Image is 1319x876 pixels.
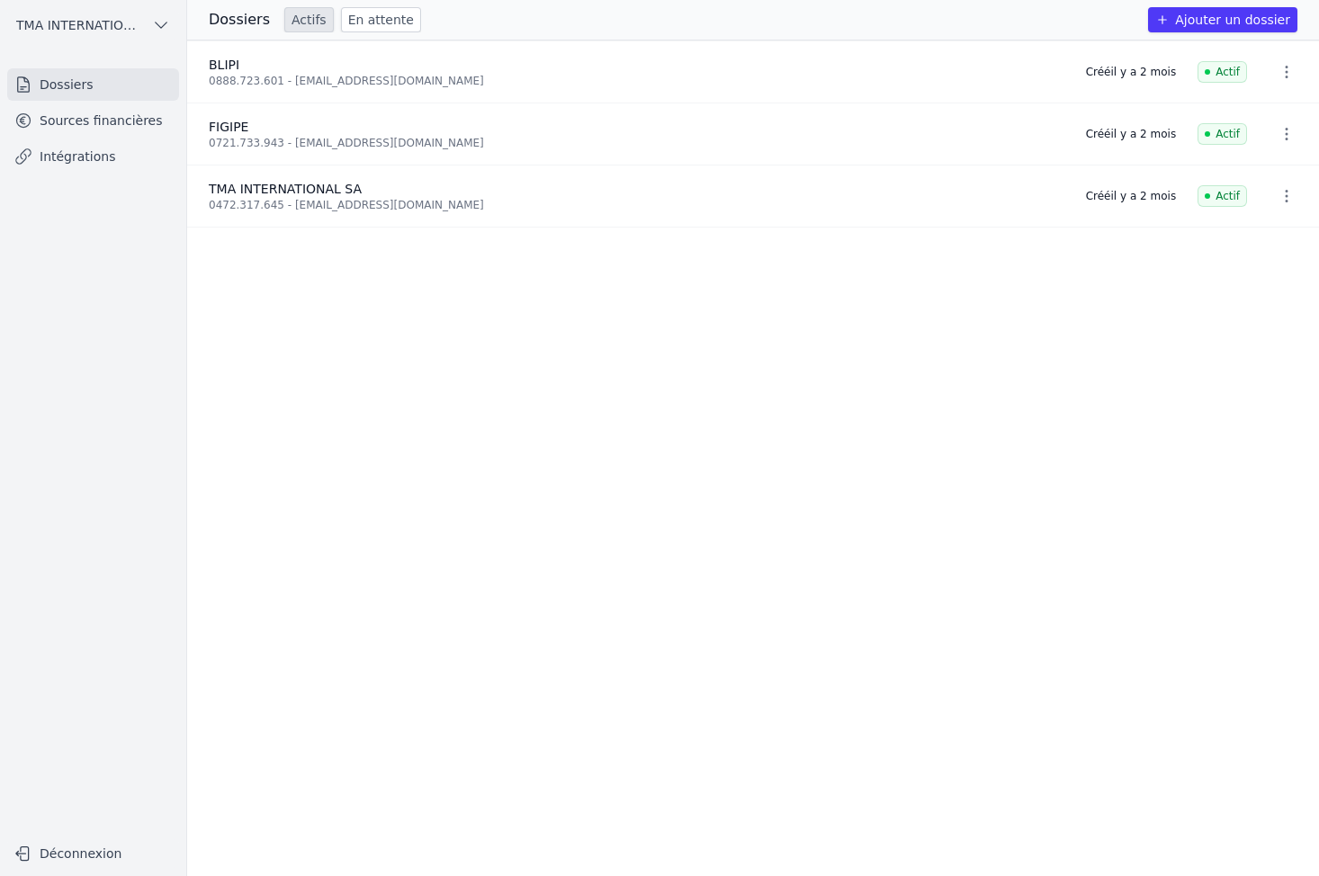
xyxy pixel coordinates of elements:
[1086,65,1176,79] div: Créé il y a 2 mois
[7,140,179,173] a: Intégrations
[7,104,179,137] a: Sources financières
[209,74,1064,88] div: 0888.723.601 - [EMAIL_ADDRESS][DOMAIN_NAME]
[1148,7,1297,32] button: Ajouter un dossier
[341,7,421,32] a: En attente
[209,182,362,196] span: TMA INTERNATIONAL SA
[1198,123,1247,145] span: Actif
[7,11,179,40] button: TMA INTERNATIONAL SA
[1086,127,1176,141] div: Créé il y a 2 mois
[209,136,1064,150] div: 0721.733.943 - [EMAIL_ADDRESS][DOMAIN_NAME]
[7,68,179,101] a: Dossiers
[284,7,334,32] a: Actifs
[209,198,1064,212] div: 0472.317.645 - [EMAIL_ADDRESS][DOMAIN_NAME]
[209,120,248,134] span: FIGIPE
[209,9,270,31] h3: Dossiers
[1086,189,1176,203] div: Créé il y a 2 mois
[16,16,145,34] span: TMA INTERNATIONAL SA
[7,839,179,868] button: Déconnexion
[1198,185,1247,207] span: Actif
[209,58,239,72] span: BLIPI
[1198,61,1247,83] span: Actif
